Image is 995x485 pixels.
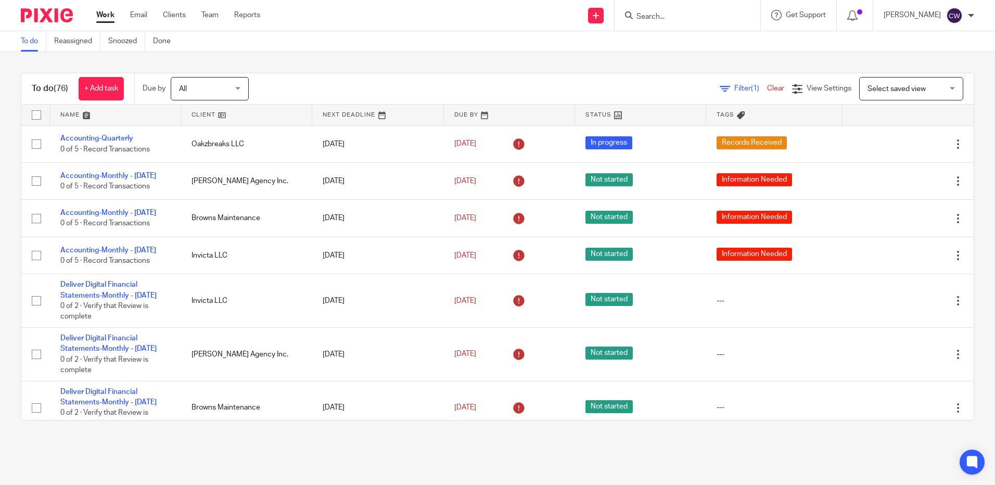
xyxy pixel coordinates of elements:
[181,162,312,199] td: [PERSON_NAME] Agency Inc.
[96,10,114,20] a: Work
[60,247,156,254] a: Accounting-Monthly - [DATE]
[60,356,148,374] span: 0 of 2 · Verify that Review is complete
[884,10,941,20] p: [PERSON_NAME]
[946,7,963,24] img: svg%3E
[454,297,476,304] span: [DATE]
[181,125,312,162] td: Oakzbreaks LLC
[585,347,633,360] span: Not started
[312,200,443,237] td: [DATE]
[60,172,156,180] a: Accounting-Monthly - [DATE]
[585,400,633,413] span: Not started
[312,125,443,162] td: [DATE]
[312,237,443,274] td: [DATE]
[32,83,68,94] h1: To do
[60,335,157,352] a: Deliver Digital Financial Statements-Monthly - [DATE]
[454,177,476,185] span: [DATE]
[54,31,100,52] a: Reassigned
[767,85,784,92] a: Clear
[60,388,157,406] a: Deliver Digital Financial Statements-Monthly - [DATE]
[454,252,476,259] span: [DATE]
[60,220,150,227] span: 0 of 5 · Record Transactions
[21,31,46,52] a: To do
[181,274,312,328] td: Invicta LLC
[130,10,147,20] a: Email
[786,11,826,19] span: Get Support
[717,136,787,149] span: Records Received
[163,10,186,20] a: Clients
[585,136,632,149] span: In progress
[717,402,832,413] div: ---
[734,85,767,92] span: Filter
[201,10,219,20] a: Team
[751,85,759,92] span: (1)
[60,410,148,428] span: 0 of 2 · Verify that Review is complete
[79,77,124,100] a: + Add task
[60,281,157,299] a: Deliver Digital Financial Statements-Monthly - [DATE]
[181,381,312,435] td: Browns Maintenance
[868,85,926,93] span: Select saved view
[108,31,145,52] a: Snoozed
[312,274,443,328] td: [DATE]
[312,381,443,435] td: [DATE]
[60,257,150,264] span: 0 of 5 · Record Transactions
[454,141,476,148] span: [DATE]
[60,135,133,142] a: Accounting-Quarterly
[717,112,734,118] span: Tags
[143,83,165,94] p: Due by
[454,404,476,411] span: [DATE]
[635,12,729,22] input: Search
[60,146,150,153] span: 0 of 5 · Record Transactions
[717,248,792,261] span: Information Needed
[454,351,476,358] span: [DATE]
[585,248,633,261] span: Not started
[234,10,260,20] a: Reports
[60,209,156,216] a: Accounting-Monthly - [DATE]
[807,85,851,92] span: View Settings
[717,211,792,224] span: Information Needed
[312,327,443,381] td: [DATE]
[60,302,148,321] span: 0 of 2 · Verify that Review is complete
[153,31,178,52] a: Done
[54,84,68,93] span: (76)
[312,162,443,199] td: [DATE]
[181,200,312,237] td: Browns Maintenance
[585,211,633,224] span: Not started
[454,214,476,222] span: [DATE]
[60,183,150,190] span: 0 of 5 · Record Transactions
[717,173,792,186] span: Information Needed
[585,293,633,306] span: Not started
[179,85,187,93] span: All
[181,327,312,381] td: [PERSON_NAME] Agency Inc.
[21,8,73,22] img: Pixie
[585,173,633,186] span: Not started
[181,237,312,274] td: Invicta LLC
[717,349,832,360] div: ---
[717,296,832,306] div: ---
